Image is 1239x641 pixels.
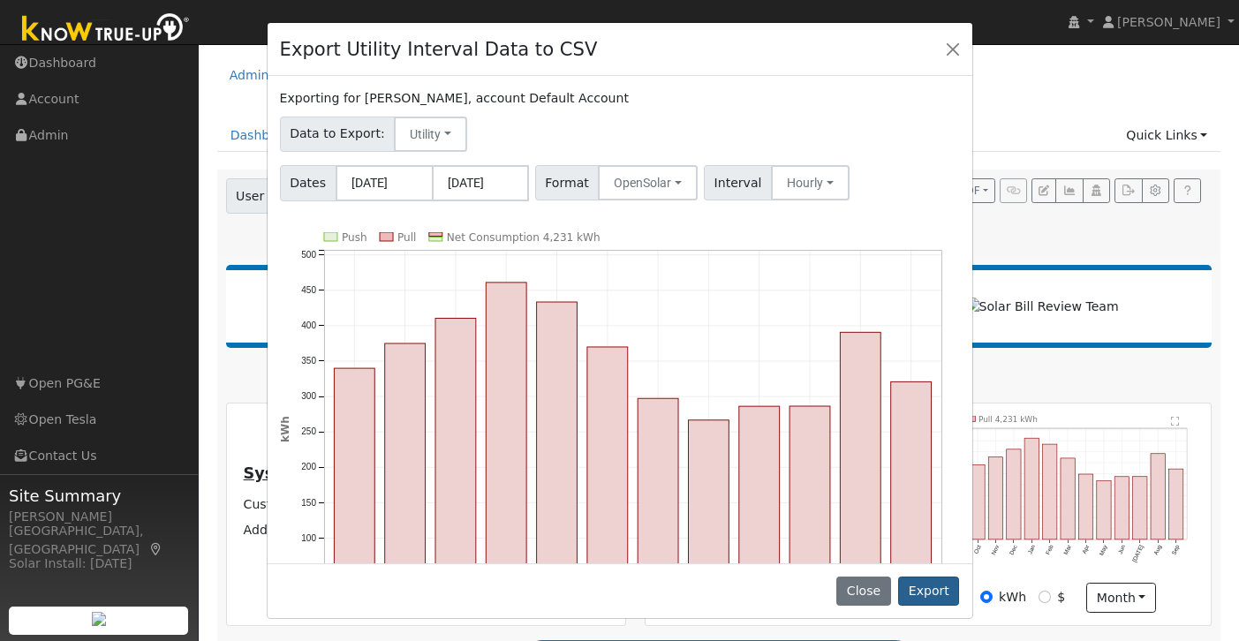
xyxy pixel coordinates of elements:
button: Export [898,577,959,607]
rect: onclick="" [891,381,932,608]
span: Interval [704,165,772,200]
label: Exporting for [PERSON_NAME], account Default Account [280,89,629,108]
text: 300 [301,391,316,401]
rect: onclick="" [638,398,678,608]
rect: onclick="" [384,343,425,608]
rect: onclick="" [537,302,578,608]
text: 350 [301,356,316,366]
rect: onclick="" [486,283,526,609]
text: 200 [301,463,316,472]
button: Close [941,36,965,61]
rect: onclick="" [689,420,729,609]
button: Utility [394,117,467,152]
button: OpenSolar [598,165,698,200]
button: Close [836,577,890,607]
rect: onclick="" [334,368,374,608]
span: Format [535,165,600,200]
button: Hourly [771,165,850,200]
rect: onclick="" [841,332,881,608]
rect: onclick="" [435,318,476,608]
text: 250 [301,426,316,436]
text: Net Consumption 4,231 kWh [447,231,601,244]
rect: onclick="" [739,406,780,608]
rect: onclick="" [789,406,830,608]
text: kWh [279,416,291,442]
text: 150 [301,498,316,508]
span: Data to Export: [280,117,396,152]
text: 100 [301,533,316,543]
text: Pull [397,231,416,244]
span: Dates [280,165,336,201]
text: Push [342,231,367,244]
h4: Export Utility Interval Data to CSV [280,35,598,64]
text: 450 [301,285,316,295]
text: 400 [301,320,316,330]
text: 500 [301,250,316,260]
rect: onclick="" [587,347,628,608]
